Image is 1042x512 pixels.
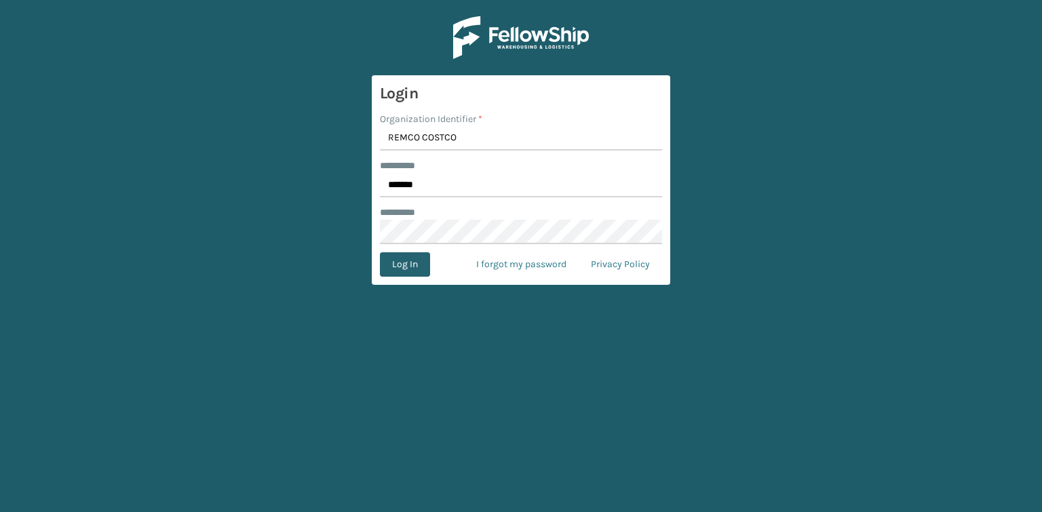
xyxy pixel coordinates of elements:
a: I forgot my password [464,252,579,277]
img: Logo [453,16,589,59]
label: Organization Identifier [380,112,482,126]
button: Log In [380,252,430,277]
a: Privacy Policy [579,252,662,277]
h3: Login [380,83,662,104]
